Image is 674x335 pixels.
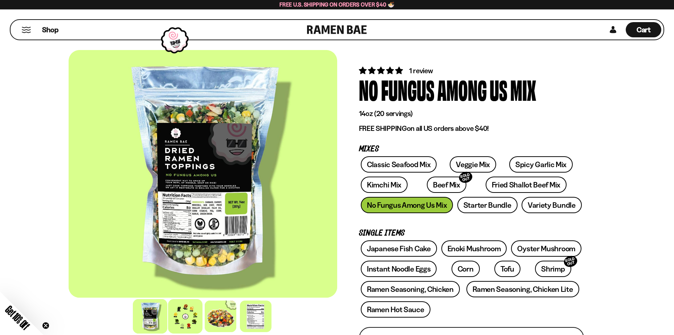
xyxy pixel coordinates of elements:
[359,230,584,237] p: Single Items
[359,146,584,153] p: Mixes
[361,281,460,297] a: Ramen Seasoning, Chicken
[486,177,567,193] a: Fried Shallot Beef Mix
[3,303,32,332] span: Get 10% Off
[381,76,434,103] div: Fungus
[450,156,496,173] a: Veggie Mix
[361,156,437,173] a: Classic Seafood Mix
[359,66,404,75] span: 5.00 stars
[359,124,407,133] strong: FREE SHIPPING
[427,177,466,193] a: Beef MixSOLD OUT
[510,76,536,103] div: Mix
[409,66,433,75] span: 1 review
[509,156,573,173] a: Spicy Garlic Mix
[626,20,661,40] a: Cart
[42,25,58,35] span: Shop
[361,177,408,193] a: Kimchi Mix
[21,27,31,33] button: Mobile Menu Trigger
[361,301,430,318] a: Ramen Hot Sauce
[535,261,571,277] a: ShrimpSOLD OUT
[458,170,474,185] div: SOLD OUT
[452,261,480,277] a: Corn
[490,76,507,103] div: Us
[361,240,437,257] a: Japanese Fish Cake
[637,25,651,34] span: Cart
[359,109,584,118] p: 14oz (20 servings)
[563,255,579,269] div: SOLD OUT
[42,22,58,37] a: Shop
[359,124,584,133] p: on all US orders above $40!
[361,261,437,277] a: Instant Noodle Eggs
[457,197,518,213] a: Starter Bundle
[522,197,582,213] a: Variety Bundle
[511,240,581,257] a: Oyster Mushroom
[42,322,49,329] button: Close teaser
[441,240,507,257] a: Enoki Mushroom
[437,76,487,103] div: Among
[494,261,520,277] a: Tofu
[466,281,579,297] a: Ramen Seasoning, Chicken Lite
[359,76,378,103] div: No
[279,1,395,8] span: Free U.S. Shipping on Orders over $40 🍜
